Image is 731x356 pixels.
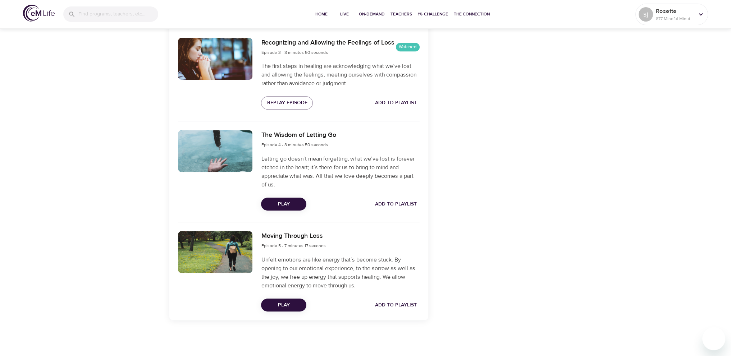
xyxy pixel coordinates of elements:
[261,243,325,249] span: Episode 5 - 7 minutes 17 seconds
[261,96,313,110] button: Replay Episode
[267,301,301,310] span: Play
[639,7,653,22] div: sj
[375,301,417,310] span: Add to Playlist
[23,5,55,22] img: logo
[656,7,694,15] p: Rosette
[261,255,419,290] p: Unfelt emotions are like energy that’s become stuck. By opening to our emotional experience, to t...
[418,10,448,18] span: 1% Challenge
[261,62,419,88] p: The first steps in healing are acknowledging what we’ve lost and allowing the feelings, meeting o...
[267,98,307,107] span: Replay Episode
[261,231,325,241] h6: Moving Through Loss
[359,10,385,18] span: On-Demand
[336,10,353,18] span: Live
[390,10,412,18] span: Teachers
[261,142,328,148] span: Episode 4 - 8 minutes 50 seconds
[375,200,417,209] span: Add to Playlist
[372,96,420,110] button: Add to Playlist
[261,38,394,48] h6: Recognizing and Allowing the Feelings of Loss
[261,130,336,140] h6: The Wisdom of Letting Go
[261,50,328,55] span: Episode 3 - 8 minutes 50 seconds
[656,15,694,22] p: 877 Mindful Minutes
[372,299,420,312] button: Add to Playlist
[375,98,417,107] span: Add to Playlist
[261,299,306,312] button: Play
[372,198,420,211] button: Add to Playlist
[702,327,725,350] iframe: Button to launch messaging window
[261,198,306,211] button: Play
[396,43,420,50] span: Watched
[267,200,301,209] span: Play
[261,154,419,189] p: Letting go doesn’t mean forgetting; what we’ve lost is forever etched in the heart; it’s there fo...
[78,6,158,22] input: Find programs, teachers, etc...
[454,10,490,18] span: The Connection
[313,10,330,18] span: Home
